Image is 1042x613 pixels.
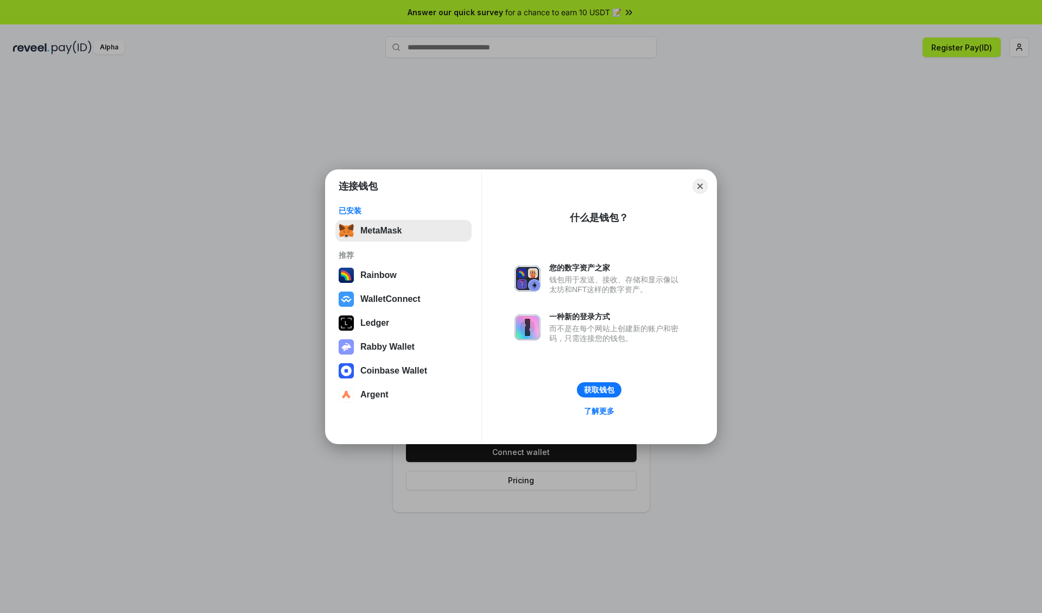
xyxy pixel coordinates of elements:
[570,211,628,224] div: 什么是钱包？
[339,292,354,307] img: svg+xml,%3Csvg%20width%3D%2228%22%20height%3D%2228%22%20viewBox%3D%220%200%2028%2028%22%20fill%3D...
[335,288,472,310] button: WalletConnect
[339,250,468,260] div: 推荐
[339,387,354,402] img: svg+xml,%3Csvg%20width%3D%2228%22%20height%3D%2228%22%20viewBox%3D%220%200%2028%2028%22%20fill%3D...
[360,342,415,352] div: Rabby Wallet
[360,318,389,328] div: Ledger
[360,390,389,400] div: Argent
[549,312,684,321] div: 一种新的登录方式
[549,324,684,343] div: 而不是在每个网站上创建新的账户和密码，只需连接您的钱包。
[335,360,472,382] button: Coinbase Wallet
[335,384,472,406] button: Argent
[692,179,708,194] button: Close
[339,363,354,378] img: svg+xml,%3Csvg%20width%3D%2228%22%20height%3D%2228%22%20viewBox%3D%220%200%2028%2028%22%20fill%3D...
[335,220,472,242] button: MetaMask
[549,263,684,273] div: 您的数字资产之家
[584,406,614,416] div: 了解更多
[335,336,472,358] button: Rabby Wallet
[360,226,402,236] div: MetaMask
[339,315,354,331] img: svg+xml,%3Csvg%20xmlns%3D%22http%3A%2F%2Fwww.w3.org%2F2000%2Fsvg%22%20width%3D%2228%22%20height%3...
[339,268,354,283] img: svg+xml,%3Csvg%20width%3D%22120%22%20height%3D%22120%22%20viewBox%3D%220%200%20120%20120%22%20fil...
[577,382,621,397] button: 获取钱包
[549,275,684,294] div: 钱包用于发送、接收、存储和显示像以太坊和NFT这样的数字资产。
[335,312,472,334] button: Ledger
[335,264,472,286] button: Rainbow
[577,404,621,418] a: 了解更多
[514,314,541,340] img: svg+xml,%3Csvg%20xmlns%3D%22http%3A%2F%2Fwww.w3.org%2F2000%2Fsvg%22%20fill%3D%22none%22%20viewBox...
[339,339,354,355] img: svg+xml,%3Csvg%20xmlns%3D%22http%3A%2F%2Fwww.w3.org%2F2000%2Fsvg%22%20fill%3D%22none%22%20viewBox...
[360,366,427,376] div: Coinbase Wallet
[339,180,378,193] h1: 连接钱包
[360,294,421,304] div: WalletConnect
[360,270,397,280] div: Rainbow
[339,223,354,238] img: svg+xml,%3Csvg%20fill%3D%22none%22%20height%3D%2233%22%20viewBox%3D%220%200%2035%2033%22%20width%...
[514,266,541,292] img: svg+xml,%3Csvg%20xmlns%3D%22http%3A%2F%2Fwww.w3.org%2F2000%2Fsvg%22%20fill%3D%22none%22%20viewBox...
[339,206,468,216] div: 已安装
[584,385,614,395] div: 获取钱包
